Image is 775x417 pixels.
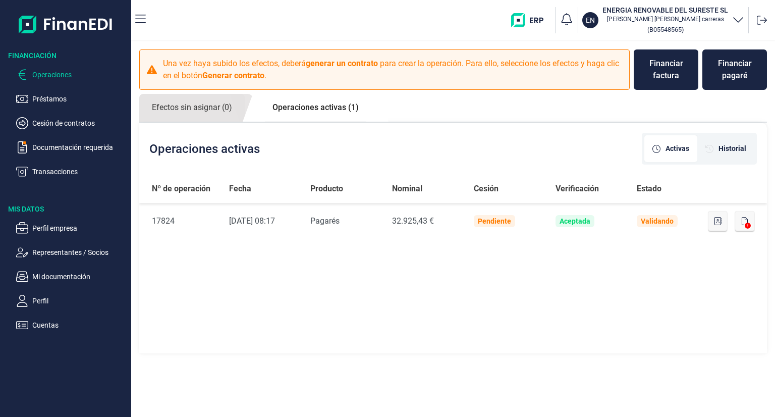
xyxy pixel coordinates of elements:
div: 32.925,43 € [392,215,458,227]
span: Nominal [392,183,422,195]
span: Verificación [556,183,599,195]
button: Documentación requerida [16,141,127,153]
b: Generar contrato [202,71,264,80]
p: Cuentas [32,319,127,331]
p: Representantes / Socios [32,246,127,258]
b: generar un contrato [306,59,378,68]
p: Perfil empresa [32,222,127,234]
div: [object Object] [644,135,697,162]
div: 17824 [152,215,213,227]
h3: ENERGIA RENOVABLE DEL SURESTE SL [602,5,728,15]
span: Fecha [229,183,251,195]
button: Perfil [16,295,127,307]
span: Nº de operación [152,183,210,195]
img: erp [511,13,551,27]
span: Cesión [474,183,499,195]
p: Operaciones [32,69,127,81]
button: Financiar factura [634,49,698,90]
h2: Operaciones activas [149,142,260,156]
button: Mi documentación [16,271,127,283]
div: [DATE] 08:17 [229,215,295,227]
button: Representantes / Socios [16,246,127,258]
p: Préstamos [32,93,127,105]
div: Financiar factura [642,58,690,82]
p: Perfil [32,295,127,307]
p: [PERSON_NAME] [PERSON_NAME] carreras [602,15,728,23]
span: Historial [718,143,746,154]
a: Efectos sin asignar (0) [139,94,245,122]
span: Activas [666,143,689,154]
button: Perfil empresa [16,222,127,234]
span: Producto [310,183,343,195]
p: Cesión de contratos [32,117,127,129]
img: Logo de aplicación [19,8,113,40]
p: Transacciones [32,166,127,178]
button: Transacciones [16,166,127,178]
span: Estado [637,183,661,195]
p: Una vez haya subido los efectos, deberá para crear la operación. Para ello, seleccione los efecto... [163,58,623,82]
button: Financiar pagaré [702,49,767,90]
div: Aceptada [560,217,590,225]
div: Pagarés [310,215,376,227]
div: Pendiente [478,217,511,225]
p: EN [586,15,595,25]
a: Operaciones activas (1) [260,94,371,121]
button: ENENERGIA RENOVABLE DEL SURESTE SL[PERSON_NAME] [PERSON_NAME] carreras(B05548565) [582,5,744,35]
div: Validando [641,217,674,225]
small: Copiar cif [647,26,684,33]
button: Préstamos [16,93,127,105]
button: Operaciones [16,69,127,81]
button: Cesión de contratos [16,117,127,129]
button: Cuentas [16,319,127,331]
div: [object Object] [697,135,754,162]
p: Documentación requerida [32,141,127,153]
p: Mi documentación [32,271,127,283]
div: Financiar pagaré [710,58,759,82]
